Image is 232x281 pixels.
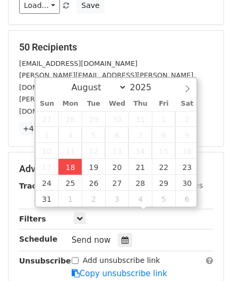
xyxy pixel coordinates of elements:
small: [EMAIL_ADDRESS][DOMAIN_NAME] [19,59,138,67]
strong: Schedule [19,235,57,243]
span: Sun [36,100,59,107]
span: August 31, 2025 [36,191,59,207]
label: Add unsubscribe link [83,255,160,266]
span: August 21, 2025 [128,159,152,175]
small: [PERSON_NAME][EMAIL_ADDRESS][PERSON_NAME][DOMAIN_NAME] [19,71,193,91]
span: August 12, 2025 [82,143,105,159]
span: Mon [58,100,82,107]
span: August 29, 2025 [152,175,175,191]
span: September 5, 2025 [152,191,175,207]
span: July 31, 2025 [128,111,152,127]
span: Sat [175,100,199,107]
span: Thu [128,100,152,107]
span: August 6, 2025 [105,127,128,143]
span: August 23, 2025 [175,159,199,175]
span: Fri [152,100,175,107]
span: August 13, 2025 [105,143,128,159]
span: August 25, 2025 [58,175,82,191]
span: August 15, 2025 [152,143,175,159]
span: September 3, 2025 [105,191,128,207]
span: July 27, 2025 [36,111,59,127]
input: Year [127,82,165,92]
span: August 28, 2025 [128,175,152,191]
span: September 4, 2025 [128,191,152,207]
span: August 17, 2025 [36,159,59,175]
span: August 18, 2025 [58,159,82,175]
span: August 24, 2025 [36,175,59,191]
h5: Advanced [19,163,213,175]
span: August 5, 2025 [82,127,105,143]
span: August 2, 2025 [175,111,199,127]
span: August 1, 2025 [152,111,175,127]
iframe: Chat Widget [179,230,232,281]
span: August 26, 2025 [82,175,105,191]
span: Tue [82,100,105,107]
span: August 4, 2025 [58,127,82,143]
span: July 30, 2025 [105,111,128,127]
small: [PERSON_NAME][EMAIL_ADDRESS][PERSON_NAME][DOMAIN_NAME] [19,95,193,115]
span: September 2, 2025 [82,191,105,207]
span: August 22, 2025 [152,159,175,175]
span: August 3, 2025 [36,127,59,143]
h5: 50 Recipients [19,41,213,53]
strong: Tracking [19,182,55,190]
span: August 19, 2025 [82,159,105,175]
strong: Unsubscribe [19,257,71,265]
span: August 20, 2025 [105,159,128,175]
span: Send now [72,235,111,245]
span: August 11, 2025 [58,143,82,159]
strong: Filters [19,215,46,223]
span: August 7, 2025 [128,127,152,143]
span: July 28, 2025 [58,111,82,127]
span: July 29, 2025 [82,111,105,127]
span: August 30, 2025 [175,175,199,191]
span: August 8, 2025 [152,127,175,143]
span: September 1, 2025 [58,191,82,207]
span: September 6, 2025 [175,191,199,207]
span: August 27, 2025 [105,175,128,191]
span: August 10, 2025 [36,143,59,159]
a: Copy unsubscribe link [72,269,167,278]
span: Wed [105,100,128,107]
a: +47 more [19,122,64,135]
span: August 16, 2025 [175,143,199,159]
span: August 14, 2025 [128,143,152,159]
span: August 9, 2025 [175,127,199,143]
